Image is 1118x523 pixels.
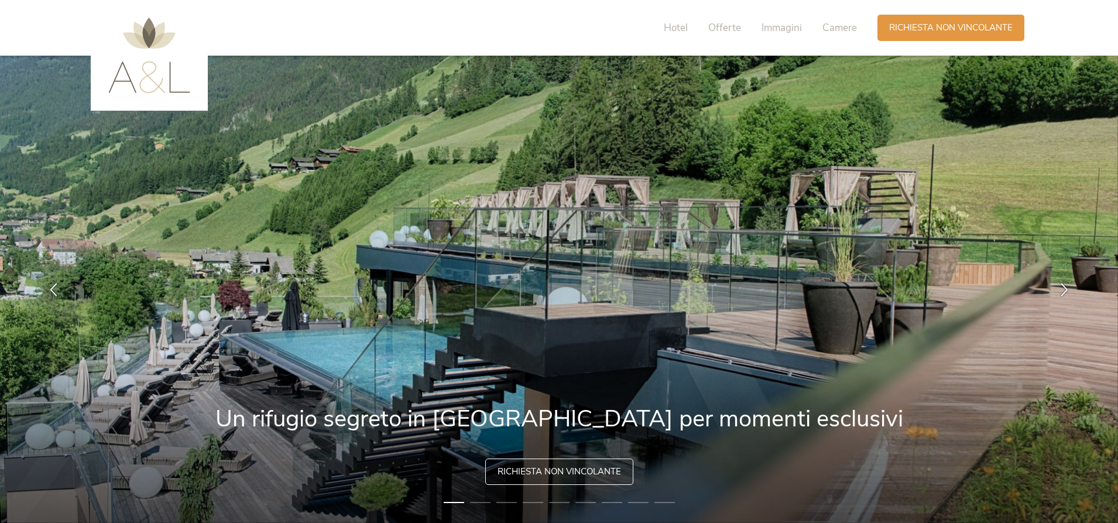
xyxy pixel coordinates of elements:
span: Richiesta non vincolante [889,22,1013,34]
span: Immagini [762,21,802,35]
span: Camere [822,21,857,35]
span: Offerte [708,21,741,35]
span: Richiesta non vincolante [498,466,621,478]
img: AMONTI & LUNARIS Wellnessresort [108,18,190,93]
span: Hotel [664,21,688,35]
